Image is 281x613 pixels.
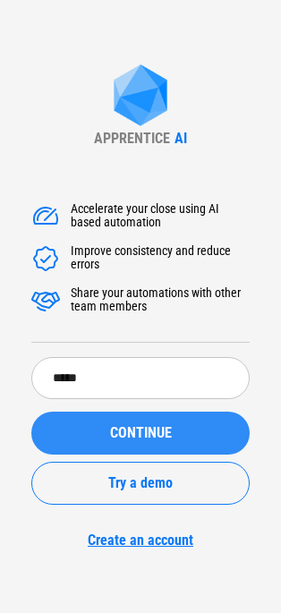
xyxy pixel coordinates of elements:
div: APPRENTICE [94,130,170,147]
div: AI [175,130,187,147]
button: CONTINUE [31,412,250,455]
div: Improve consistency and reduce errors [71,244,250,273]
img: Apprentice AI [105,64,176,130]
img: Accelerate [31,286,60,315]
span: Try a demo [108,476,173,490]
span: CONTINUE [110,426,172,440]
img: Accelerate [31,202,60,231]
div: Accelerate your close using AI based automation [71,202,250,231]
div: Share your automations with other team members [71,286,250,315]
button: Try a demo [31,462,250,505]
img: Accelerate [31,244,60,273]
a: Create an account [31,532,250,549]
